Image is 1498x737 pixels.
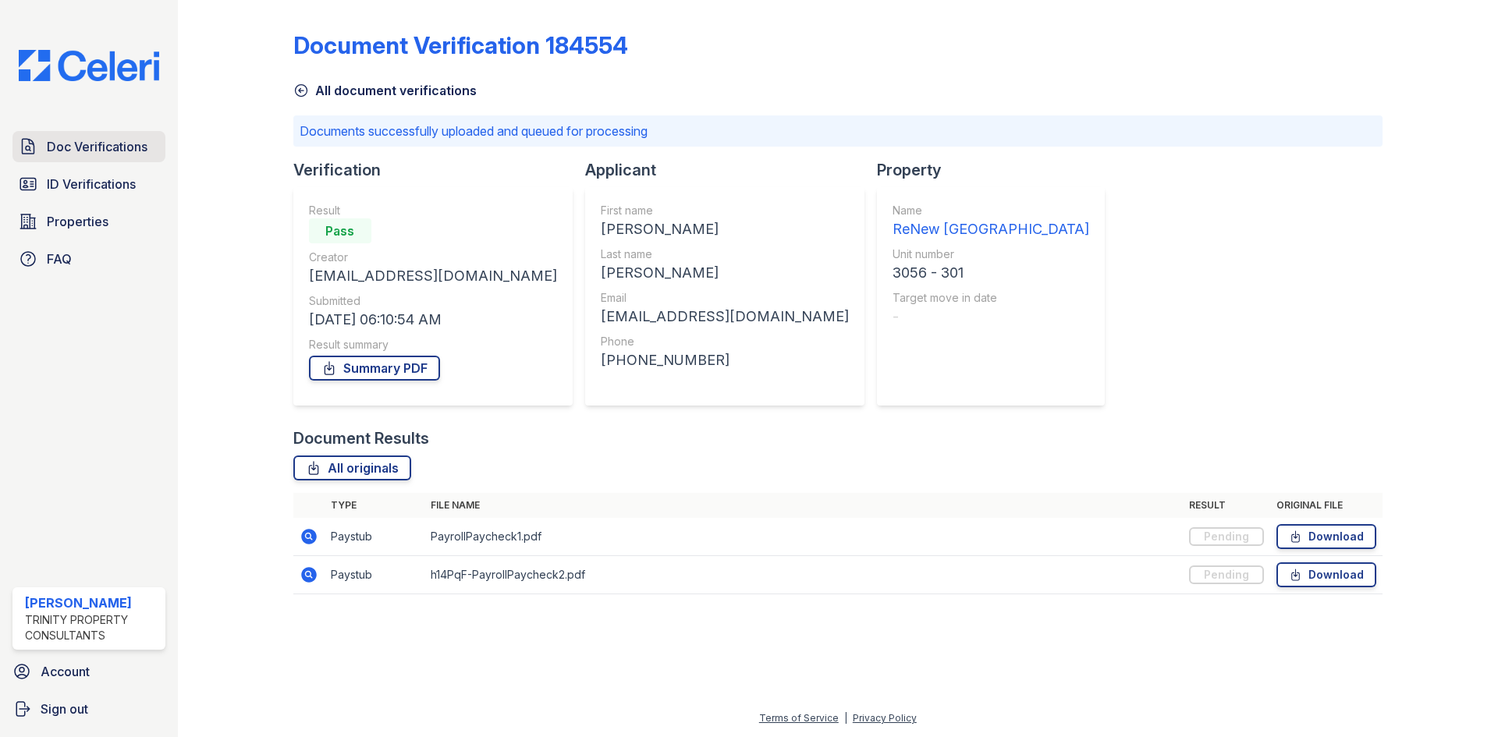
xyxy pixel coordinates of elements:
div: [PHONE_NUMBER] [601,349,849,371]
div: Document Results [293,427,429,449]
div: Last name [601,246,849,262]
div: Document Verification 184554 [293,31,628,59]
th: Original file [1270,493,1383,518]
img: CE_Logo_Blue-a8612792a0a2168367f1c8372b55b34899dd931a85d93a1a3d3e32e68fde9ad4.png [6,50,172,81]
a: Sign out [6,693,172,725]
div: Pending [1189,527,1264,546]
div: First name [601,203,849,218]
a: Privacy Policy [853,712,917,724]
div: [EMAIL_ADDRESS][DOMAIN_NAME] [601,306,849,328]
a: Properties [12,206,165,237]
div: Property [877,159,1117,181]
span: Sign out [41,700,88,718]
a: All originals [293,455,411,480]
div: [PERSON_NAME] [25,593,159,612]
div: | [844,712,847,724]
div: [PERSON_NAME] [601,218,849,240]
a: Terms of Service [759,712,839,724]
div: Creator [309,250,557,265]
div: 3056 - 301 [893,262,1089,284]
a: Download [1276,524,1376,549]
div: Trinity Property Consultants [25,612,159,643]
a: Account [6,656,172,687]
a: Summary PDF [309,356,440,381]
div: ReNew [GEOGRAPHIC_DATA] [893,218,1089,240]
div: Applicant [585,159,877,181]
div: [DATE] 06:10:54 AM [309,309,557,331]
div: Submitted [309,293,557,309]
div: [EMAIL_ADDRESS][DOMAIN_NAME] [309,265,557,287]
span: Properties [47,212,108,231]
div: Phone [601,334,849,349]
a: Doc Verifications [12,131,165,162]
th: Result [1183,493,1270,518]
p: Documents successfully uploaded and queued for processing [300,122,1376,140]
th: File name [424,493,1183,518]
span: Doc Verifications [47,137,147,156]
a: FAQ [12,243,165,275]
th: Type [325,493,424,518]
td: Paystub [325,518,424,556]
span: FAQ [47,250,72,268]
a: Name ReNew [GEOGRAPHIC_DATA] [893,203,1089,240]
div: Verification [293,159,585,181]
span: ID Verifications [47,175,136,193]
div: Name [893,203,1089,218]
td: h14PqF-PayrollPaycheck2.pdf [424,556,1183,594]
a: ID Verifications [12,168,165,200]
div: [PERSON_NAME] [601,262,849,284]
div: Unit number [893,246,1089,262]
td: PayrollPaycheck1.pdf [424,518,1183,556]
div: - [893,306,1089,328]
div: Email [601,290,849,306]
div: Result [309,203,557,218]
div: Result summary [309,337,557,353]
div: Pending [1189,565,1264,584]
a: All document verifications [293,81,477,100]
td: Paystub [325,556,424,594]
div: Target move in date [893,290,1089,306]
div: Pass [309,218,371,243]
span: Account [41,662,90,681]
a: Download [1276,562,1376,587]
